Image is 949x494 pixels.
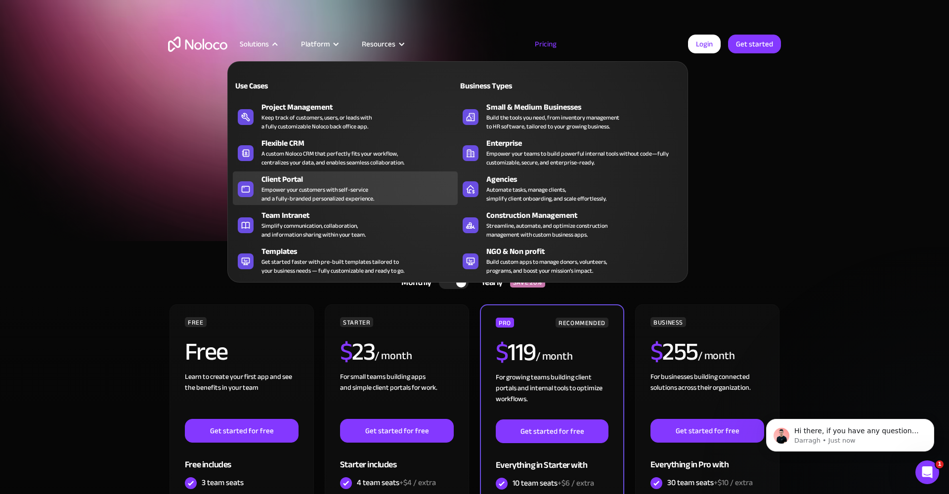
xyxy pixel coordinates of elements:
[301,38,330,50] div: Platform
[915,460,939,484] iframe: Intercom live chat
[261,149,404,167] div: A custom Noloco CRM that perfectly fits your workflow, centralizes your data, and enables seamles...
[486,149,678,167] div: Empower your teams to build powerful internal tools without code—fully customizable, secure, and ...
[496,419,608,443] a: Get started for free
[486,113,619,131] div: Build the tools you need, from inventory management to HR software, tailored to your growing busi...
[227,47,688,283] nav: Solutions
[185,419,299,443] a: Get started for free
[349,38,415,50] div: Resources
[233,244,458,277] a: TemplatesGet started faster with pre-built templates tailored toyour business needs — fully custo...
[362,38,395,50] div: Resources
[728,35,781,53] a: Get started
[185,443,299,475] div: Free includes
[486,137,687,149] div: Enterprise
[458,80,566,92] div: Business Types
[340,329,352,375] span: $
[486,173,687,185] div: Agencies
[486,257,607,275] div: Build custom apps to manage donors, volunteers, programs, and boost your mission’s impact.
[261,209,462,221] div: Team Intranet
[261,246,462,257] div: Templates
[486,209,687,221] div: Construction Management
[458,207,683,241] a: Construction ManagementStreamline, automate, and optimize constructionmanagement with custom busi...
[185,371,299,419] div: Learn to create your first app and see the benefits in your team ‍
[202,477,244,488] div: 3 team seats
[650,317,686,327] div: BUSINESS
[340,317,373,327] div: STARTER
[556,318,608,328] div: RECOMMENDED
[486,246,687,257] div: NGO & Non profit
[399,475,436,490] span: +$4 / extra
[168,104,781,133] h1: A plan for organizations of all sizes
[513,478,594,489] div: 10 team seats
[233,207,458,241] a: Team IntranetSimplify communication, collaboration,and information sharing within your team.
[496,340,536,365] h2: 119
[168,37,227,52] a: home
[233,99,458,133] a: Project ManagementKeep track of customers, users, or leads witha fully customizable Noloco back o...
[496,372,608,419] div: For growing teams building client portals and internal tools to optimize workflows.
[185,339,228,364] h2: Free
[233,80,341,92] div: Use Cases
[261,137,462,149] div: Flexible CRM
[688,35,721,53] a: Login
[650,419,764,443] a: Get started for free
[714,475,753,490] span: +$10 / extra
[936,460,944,468] span: 1
[650,443,764,475] div: Everything in Pro with
[650,329,663,375] span: $
[375,348,412,364] div: / month
[240,38,269,50] div: Solutions
[496,329,508,375] span: $
[233,74,458,97] a: Use Cases
[289,38,349,50] div: Platform
[751,398,949,467] iframe: Intercom notifications message
[340,339,375,364] h2: 23
[340,443,454,475] div: Starter includes
[522,38,569,50] a: Pricing
[458,99,683,133] a: Small & Medium BusinessesBuild the tools you need, from inventory managementto HR software, tailo...
[458,244,683,277] a: NGO & Non profitBuild custom apps to manage donors, volunteers,programs, and boost your mission’s...
[667,477,753,488] div: 30 team seats
[650,371,764,419] div: For businesses building connected solutions across their organization. ‍
[185,317,207,327] div: FREE
[340,419,454,443] a: Get started for free
[650,339,698,364] h2: 255
[496,443,608,475] div: Everything in Starter with
[389,275,439,290] div: Monthly
[357,477,436,488] div: 4 team seats
[698,348,735,364] div: / month
[486,185,606,203] div: Automate tasks, manage clients, simplify client onboarding, and scale effortlessly.
[458,171,683,205] a: AgenciesAutomate tasks, manage clients,simplify client onboarding, and scale effortlessly.
[469,275,510,290] div: Yearly
[261,101,462,113] div: Project Management
[486,101,687,113] div: Small & Medium Businesses
[536,349,573,365] div: / month
[558,476,594,491] span: +$6 / extra
[261,257,404,275] div: Get started faster with pre-built templates tailored to your business needs — fully customizable ...
[510,278,545,288] div: SAVE 20%
[486,221,607,239] div: Streamline, automate, and optimize construction management with custom business apps.
[496,318,514,328] div: PRO
[233,135,458,169] a: Flexible CRMA custom Noloco CRM that perfectly fits your workflow,centralizes your data, and enab...
[227,38,289,50] div: Solutions
[261,173,462,185] div: Client Portal
[233,171,458,205] a: Client PortalEmpower your customers with self-serviceand a fully-branded personalized experience.
[340,371,454,419] div: For small teams building apps and simple client portals for work. ‍
[261,113,372,131] div: Keep track of customers, users, or leads with a fully customizable Noloco back office app.
[458,135,683,169] a: EnterpriseEmpower your teams to build powerful internal tools without code—fully customizable, se...
[458,74,683,97] a: Business Types
[261,221,366,239] div: Simplify communication, collaboration, and information sharing within your team.
[261,185,374,203] div: Empower your customers with self-service and a fully-branded personalized experience.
